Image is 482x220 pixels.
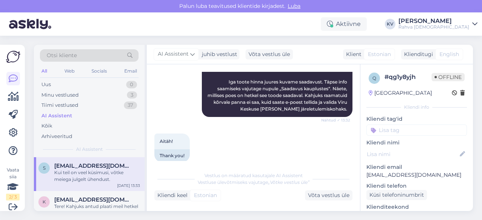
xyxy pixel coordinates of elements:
[285,3,303,9] span: Luba
[41,112,72,120] div: AI Assistent
[199,50,237,58] div: juhib vestlust
[6,194,20,200] div: 2 / 3
[384,73,432,82] div: # qg1y8yjh
[369,89,432,97] div: [GEOGRAPHIC_DATA]
[385,19,395,29] div: KV
[54,196,133,203] span: kellykuld55@gmail.com
[366,104,467,111] div: Kliendi info
[123,66,139,76] div: Email
[43,199,46,205] span: k
[439,50,459,58] span: English
[246,49,293,59] div: Võta vestlus üle
[154,191,188,199] div: Kliendi keel
[368,50,391,58] span: Estonian
[401,50,433,58] div: Klienditugi
[41,91,79,99] div: Minu vestlused
[198,179,310,185] span: Vestluse ülevõtmiseks vajutage
[41,81,51,88] div: Uus
[47,52,77,59] span: Otsi kliente
[54,203,140,217] div: Tere! Kahjuks antud plaati meil hetkel võimalik tellida ei ole. Saate toote juures tellida teavit...
[194,191,217,199] span: Estonian
[398,24,469,30] div: Rahva [DEMOGRAPHIC_DATA]
[6,167,20,200] div: Vaata siia
[158,50,189,58] span: AI Assistent
[54,162,133,169] span: subitidze@gmail.com
[204,173,303,178] span: Vestlus on määratud kasutajale AI Assistent
[63,66,76,76] div: Web
[126,81,137,88] div: 0
[54,169,140,183] div: Kui teil on veel küsimusi, võtke meiega julgelt ühendust.
[367,150,458,158] input: Lisa nimi
[366,190,427,200] div: Küsi telefoninumbrit
[207,65,348,112] span: Tere! Iga toote hinna juures kuvame saadavust. Täpse info saamiseks vajutage nupule „Saadavus kau...
[321,17,367,31] div: Aktiivne
[268,179,310,185] i: „Võtke vestlus üle”
[432,73,465,81] span: Offline
[41,133,72,140] div: Arhiveeritud
[366,139,467,147] p: Kliendi nimi
[372,75,376,81] span: q
[127,91,137,99] div: 3
[398,18,469,24] div: [PERSON_NAME]
[117,183,140,188] div: [DATE] 13:33
[398,18,477,30] a: [PERSON_NAME]Rahva [DEMOGRAPHIC_DATA]
[154,149,190,162] div: Thank you!
[6,51,20,63] img: Askly Logo
[160,138,173,144] span: Aitäh!
[90,66,108,76] div: Socials
[41,102,78,109] div: Tiimi vestlused
[366,115,467,123] p: Kliendi tag'id
[43,165,46,171] span: s
[366,182,467,190] p: Kliendi telefon
[321,117,350,123] span: Nähtud ✓ 13:32
[41,122,52,130] div: Kõik
[305,190,352,200] div: Võta vestlus üle
[124,102,137,109] div: 37
[343,50,361,58] div: Klient
[366,203,467,211] p: Klienditeekond
[76,146,103,153] span: AI Assistent
[366,124,467,136] input: Lisa tag
[366,171,467,179] p: [EMAIL_ADDRESS][DOMAIN_NAME]
[40,66,49,76] div: All
[366,163,467,171] p: Kliendi email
